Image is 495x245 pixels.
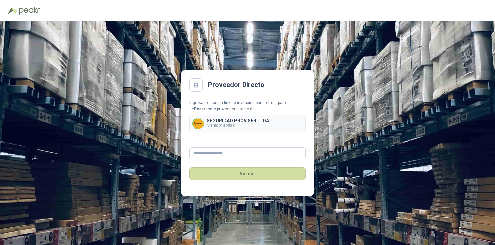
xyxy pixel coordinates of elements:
[8,7,17,14] img: Logo
[207,118,269,123] p: SEGURIDAD PROVISER LTDA
[194,107,205,111] b: Peakr
[214,123,235,128] b: 800149933
[193,118,204,129] img: Company Logo
[19,7,40,15] img: Peakr
[189,100,306,112] div: Ingresaste con un link de invitación para formar parte de como proveedor directo de:
[208,80,264,90] h2: Proveedor Directo
[207,123,269,129] p: NIT
[189,167,306,180] button: Validar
